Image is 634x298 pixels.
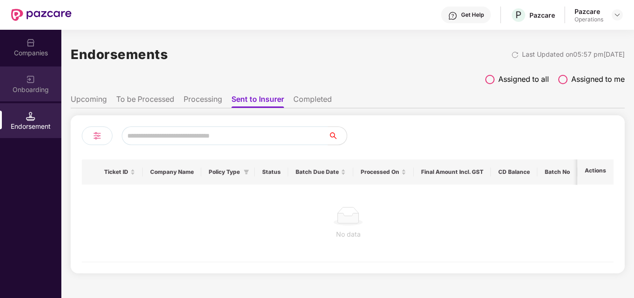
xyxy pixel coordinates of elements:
span: Processed On [361,168,399,176]
h1: Endorsements [71,44,168,65]
span: Assigned to me [571,73,625,85]
li: To be Processed [116,94,174,108]
th: CD Balance [491,159,537,185]
th: Actions [577,159,614,185]
img: svg+xml;base64,PHN2ZyBpZD0iUmVsb2FkLTMyeDMyIiB4bWxucz0iaHR0cDovL3d3dy53My5vcmcvMjAwMC9zdmciIHdpZH... [511,51,519,59]
span: search [328,132,347,139]
div: Pazcare [575,7,603,16]
span: Assigned to all [498,73,549,85]
span: P [515,9,522,20]
th: Company Name [143,159,201,185]
img: New Pazcare Logo [11,9,72,21]
th: Final Amount Incl. GST [414,159,491,185]
th: Batch Due Date [288,159,353,185]
li: Processing [184,94,222,108]
span: Policy Type [209,168,240,176]
li: Completed [293,94,332,108]
th: Processed On [353,159,414,185]
th: Status [255,159,288,185]
th: Batch No [537,159,577,185]
img: svg+xml;base64,PHN2ZyB3aWR0aD0iMTQuNSIgaGVpZ2h0PSIxNC41IiB2aWV3Qm94PSIwIDAgMTYgMTYiIGZpbGw9Im5vbm... [26,112,35,121]
li: Sent to Insurer [231,94,284,108]
div: Pazcare [529,11,555,20]
div: Get Help [461,11,484,19]
img: svg+xml;base64,PHN2ZyBpZD0iRHJvcGRvd24tMzJ4MzIiIHhtbG5zPSJodHRwOi8vd3d3LnczLm9yZy8yMDAwL3N2ZyIgd2... [614,11,621,19]
button: search [328,126,347,145]
img: svg+xml;base64,PHN2ZyB4bWxucz0iaHR0cDovL3d3dy53My5vcmcvMjAwMC9zdmciIHdpZHRoPSIyNCIgaGVpZ2h0PSIyNC... [92,130,103,141]
img: svg+xml;base64,PHN2ZyB3aWR0aD0iMjAiIGhlaWdodD0iMjAiIHZpZXdCb3g9IjAgMCAyMCAyMCIgZmlsbD0ibm9uZSIgeG... [26,75,35,84]
span: filter [244,169,249,175]
span: Ticket ID [104,168,128,176]
li: Upcoming [71,94,107,108]
img: svg+xml;base64,PHN2ZyBpZD0iQ29tcGFuaWVzIiB4bWxucz0iaHR0cDovL3d3dy53My5vcmcvMjAwMC9zdmciIHdpZHRoPS... [26,38,35,47]
span: filter [242,166,251,178]
div: Operations [575,16,603,23]
img: svg+xml;base64,PHN2ZyBpZD0iSGVscC0zMngzMiIgeG1sbnM9Imh0dHA6Ly93d3cudzMub3JnLzIwMDAvc3ZnIiB3aWR0aD... [448,11,457,20]
th: Ticket ID [97,159,143,185]
span: Batch Due Date [296,168,339,176]
div: No data [89,229,607,239]
div: Last Updated on 05:57 pm[DATE] [522,49,625,60]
